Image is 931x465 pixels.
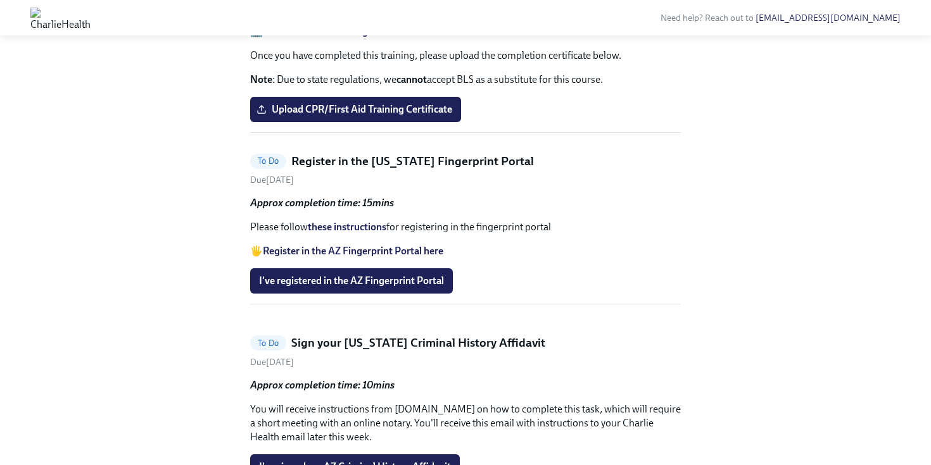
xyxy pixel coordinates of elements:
span: Friday, September 5th 2025, 8:00 am [250,175,294,185]
p: Please follow for registering in the fingerprint portal [250,220,681,234]
p: : Due to state regulations, we accept BLS as a substitute for this course. [250,73,681,87]
strong: Approx completion time: 10mins [250,379,395,391]
span: Upload CPR/First Aid Training Certificate [259,103,452,116]
p: Once you have completed this training, please upload the completion certificate below. [250,49,681,63]
a: To DoSign your [US_STATE] Criminal History AffidavitDue[DATE] [250,335,681,368]
strong: Approx completion time: 15mins [250,197,394,209]
a: CPR & First Aid training [263,25,368,37]
label: Upload CPR/First Aid Training Certificate [250,97,461,122]
span: I've registered in the AZ Fingerprint Portal [259,275,444,287]
p: 🖐️ [250,244,681,258]
span: Need help? Reach out to [661,13,901,23]
a: Register in the AZ Fingerprint Portal here [263,245,443,257]
span: Friday, September 5th 2025, 8:00 am [250,357,294,368]
h5: Register in the [US_STATE] Fingerprint Portal [291,153,534,170]
a: these instructions [308,221,386,233]
button: I've registered in the AZ Fingerprint Portal [250,268,453,294]
img: CharlieHealth [30,8,91,28]
p: You will receive instructions from [DOMAIN_NAME] on how to complete this task, which will require... [250,402,681,444]
a: [EMAIL_ADDRESS][DOMAIN_NAME] [756,13,901,23]
h5: Sign your [US_STATE] Criminal History Affidavit [291,335,545,351]
strong: Note [250,73,272,85]
span: To Do [250,338,286,348]
a: To DoRegister in the [US_STATE] Fingerprint PortalDue[DATE] [250,153,681,187]
strong: cannot [396,73,427,85]
span: To Do [250,156,286,166]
